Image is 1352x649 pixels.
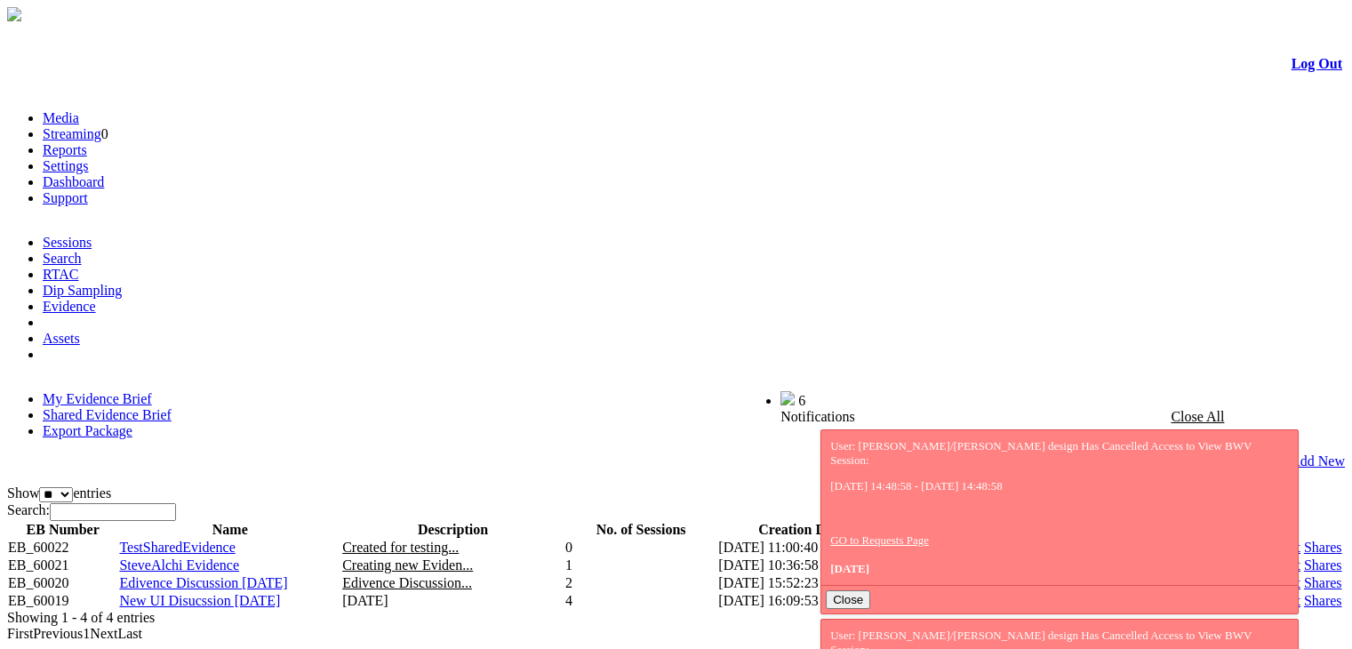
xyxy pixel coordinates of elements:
[43,110,79,125] a: Media
[830,562,869,575] span: [DATE]
[83,626,90,641] a: 1
[830,533,929,547] a: GO to Requests Page
[798,393,805,408] span: 6
[7,557,118,574] td: EB_60021
[43,174,104,189] a: Dashboard
[1304,540,1342,555] a: Shares
[43,190,88,205] a: Support
[540,392,745,405] span: Welcome, Nav Alchi design (Administrator)
[342,575,472,590] span: Edivence Discussion...
[43,391,152,406] a: My Evidence Brief
[1304,557,1342,573] a: Shares
[119,540,235,555] a: TestSharedEvidence
[1290,453,1345,469] a: Add New
[90,626,117,641] a: Next
[43,251,82,266] a: Search
[7,539,118,557] td: EB_60022
[7,7,21,21] img: arrow-3.png
[119,593,280,608] a: New UI Disucssion [DATE]
[830,479,1289,493] p: [DATE] 14:48:58 - [DATE] 14:48:58
[1171,409,1224,424] a: Close All
[43,158,89,173] a: Settings
[118,521,341,539] th: Name: activate to sort column ascending
[342,557,473,573] span: Creating new Eviden...
[119,575,287,590] a: Edivence Discussion [DATE]
[341,521,564,539] th: Description: activate to sort column ascending
[1304,593,1342,608] a: Shares
[1292,56,1342,71] a: Log Out
[43,331,80,346] a: Assets
[43,407,172,422] a: Shared Evidence Brief
[117,626,142,641] a: Last
[43,299,96,314] a: Evidence
[33,626,83,641] a: Previous
[342,593,388,608] span: [DATE]
[7,485,111,501] label: Show entries
[7,521,118,539] th: EB Number: activate to sort column ascending
[39,487,73,502] select: Showentries
[7,626,33,641] a: First
[50,503,176,521] input: Search:
[43,267,78,282] a: RTAC
[101,126,108,141] span: 0
[7,574,118,592] td: EB_60020
[43,235,92,250] a: Sessions
[43,283,122,298] a: Dip Sampling
[342,540,459,555] span: Created for testing...
[43,142,87,157] a: Reports
[7,502,176,517] label: Search:
[43,126,101,141] a: Streaming
[830,439,1289,576] div: User: [PERSON_NAME]/[PERSON_NAME] design Has Cancelled Access to View BWV Session:
[7,610,1345,626] div: Showing 1 - 4 of 4 entries
[826,590,870,609] button: Close
[119,557,239,573] a: SteveAlchi Evidence
[780,391,795,405] img: bell25.png
[7,592,118,610] td: EB_60019
[1304,575,1342,590] a: Shares
[43,423,132,438] a: Export Package
[780,409,1308,425] div: Notifications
